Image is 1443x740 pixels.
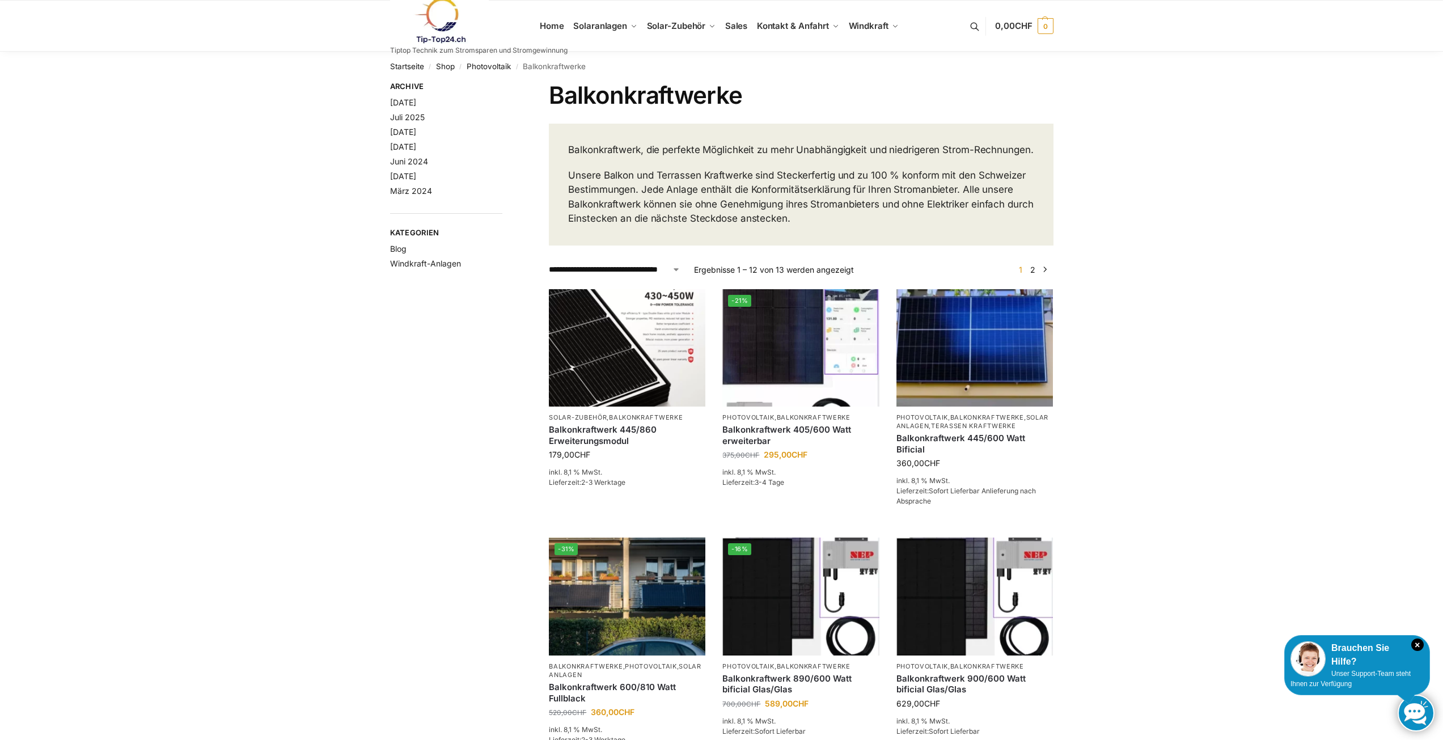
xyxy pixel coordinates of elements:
span: CHF [746,700,760,708]
bdi: 360,00 [896,458,940,468]
a: → [1040,264,1049,276]
span: Lieferzeit: [722,478,784,487]
span: / [455,62,467,71]
a: Balkonkraftwerk 890/600 Watt bificial Glas/Glas [722,673,879,695]
a: -31%2 Balkonkraftwerke [549,538,705,655]
bdi: 179,00 [549,450,590,459]
bdi: 360,00 [591,707,634,717]
img: Steckerfertig Plug & Play mit 410 Watt [722,289,879,407]
a: Windkraft-Anlagen [390,259,461,268]
span: CHF [574,450,590,459]
a: Photovoltaik [896,413,948,421]
img: Bificiales Hochleistungsmodul [896,538,1053,655]
span: Archive [390,81,503,92]
bdi: 295,00 [764,450,807,459]
a: Balkonkraftwerk 900/600 Watt bificial Glas/Glas [896,673,1053,695]
p: inkl. 8,1 % MwSt. [549,467,705,477]
a: Balkonkraftwerke [950,662,1024,670]
a: Solaranlagen [896,413,1049,430]
span: Lieferzeit: [896,727,980,735]
a: [DATE] [390,98,416,107]
span: CHF [572,708,586,717]
bdi: 589,00 [765,699,809,708]
p: , [896,662,1053,671]
a: Balkonkraftwerk 600/810 Watt Fullblack [549,682,705,704]
p: Ergebnisse 1 – 12 von 13 werden angezeigt [694,264,854,276]
a: -16%Bificiales Hochleistungsmodul [722,538,879,655]
button: Close filters [502,82,509,94]
a: Balkonkraftwerk 445/600 Watt Bificial [896,433,1053,455]
bdi: 520,00 [549,708,586,717]
span: Solar-Zubehör [647,20,706,31]
p: Balkonkraftwerk, die perfekte Möglichkeit zu mehr Unabhängigkeit und niedrigeren Strom-Rechnungen. [568,143,1034,158]
a: Balkonkraftwerke [549,662,623,670]
a: Photovoltaik [722,662,774,670]
span: Sofort Lieferbar Anlieferung nach Absprache [896,487,1036,505]
a: 0,00CHF 0 [995,9,1053,43]
img: Customer service [1290,641,1326,676]
span: / [511,62,523,71]
p: inkl. 8,1 % MwSt. [896,476,1053,486]
a: Balkonkraftwerke [777,662,850,670]
bdi: 700,00 [722,700,760,708]
a: Solar-Zubehör [549,413,607,421]
a: Photovoltaik [625,662,676,670]
a: Balkonkraftwerke [950,413,1024,421]
a: [DATE] [390,142,416,151]
span: Sales [725,20,748,31]
span: CHF [745,451,759,459]
span: CHF [924,458,940,468]
a: Balkonkraftwerk 405/600 Watt erweiterbar [722,424,879,446]
span: Seite 1 [1016,265,1025,274]
p: inkl. 8,1 % MwSt. [722,716,879,726]
a: Solar-Zubehör [642,1,720,52]
a: Balkonkraftwerke [609,413,683,421]
img: Balkonkraftwerk 445/860 Erweiterungsmodul [549,289,705,407]
span: / [424,62,436,71]
img: Bificiales Hochleistungsmodul [722,538,879,655]
span: CHF [793,699,809,708]
p: , , [549,662,705,680]
a: März 2024 [390,186,432,196]
p: , [722,413,879,422]
bdi: 375,00 [722,451,759,459]
p: inkl. 8,1 % MwSt. [722,467,879,477]
bdi: 629,00 [896,699,940,708]
a: [DATE] [390,171,416,181]
span: CHF [619,707,634,717]
a: [DATE] [390,127,416,137]
a: Blog [390,244,407,253]
p: inkl. 8,1 % MwSt. [549,725,705,735]
span: Windkraft [849,20,888,31]
p: , [722,662,879,671]
h1: Balkonkraftwerke [549,81,1053,109]
span: Solaranlagen [573,20,627,31]
a: Sales [720,1,752,52]
a: Photovoltaik [467,62,511,71]
a: Juni 2024 [390,157,428,166]
div: Brauchen Sie Hilfe? [1290,641,1424,669]
span: CHF [792,450,807,459]
a: Juli 2025 [390,112,425,122]
i: Schließen [1411,638,1424,651]
span: 0,00 [995,20,1032,31]
a: Balkonkraftwerke [777,413,850,421]
span: CHF [1015,20,1032,31]
span: Kontakt & Anfahrt [757,20,829,31]
nav: Produkt-Seitennummerierung [1012,264,1053,276]
span: 0 [1038,18,1053,34]
a: Balkonkraftwerk 445/860 Erweiterungsmodul [549,424,705,446]
p: Unsere Balkon und Terrassen Kraftwerke sind Steckerfertig und zu 100 % konform mit den Schweizer ... [568,168,1034,226]
p: , [549,413,705,422]
a: Photovoltaik [722,413,774,421]
span: Kategorien [390,227,503,239]
p: , , , [896,413,1053,431]
a: Shop [436,62,455,71]
nav: Breadcrumb [390,52,1053,81]
a: Kontakt & Anfahrt [752,1,844,52]
a: Terassen Kraftwerke [931,422,1015,430]
a: Solaranlagen [569,1,642,52]
img: Solaranlage für den kleinen Balkon [896,289,1053,407]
